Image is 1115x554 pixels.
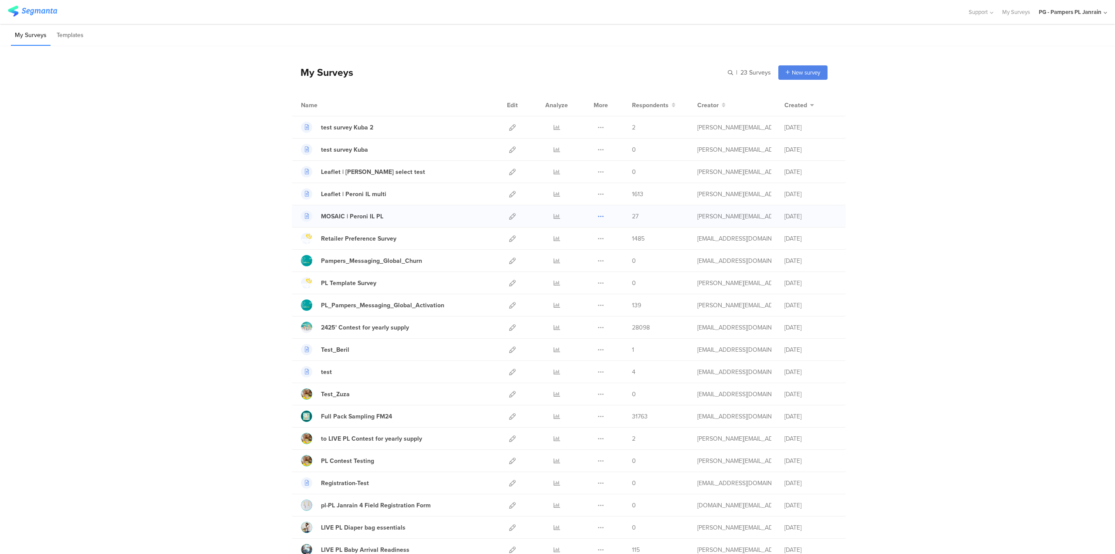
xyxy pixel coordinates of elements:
[301,366,332,377] a: test
[301,166,425,177] a: Leaflet | [PERSON_NAME] select test
[784,190,837,199] div: [DATE]
[321,345,349,354] div: Test_Beril
[301,277,376,289] a: PL Template Survey
[632,145,636,154] span: 0
[792,68,820,77] span: New survey
[784,367,837,377] div: [DATE]
[632,456,636,466] span: 0
[784,390,837,399] div: [DATE]
[632,279,636,288] span: 0
[632,434,635,443] span: 2
[697,345,771,354] div: burcak.b.1@pg.com
[697,101,719,110] span: Creator
[321,234,396,243] div: Retailer Preference Survey
[301,299,444,311] a: PL_Pampers_Messaging_Global_Activation
[321,367,332,377] div: test
[321,301,444,310] div: PL_Pampers_Messaging_Global_Activation
[632,501,636,510] span: 0
[697,412,771,421] div: horvathmolnar.s@pg.com
[301,211,383,222] a: MOSAIC | Peroni IL PL
[53,25,88,46] li: Templates
[301,477,369,489] a: Registration-Test
[503,94,522,116] div: Edit
[321,434,422,443] div: to LIVE PL Contest for yearly supply
[301,144,368,155] a: test survey Kuba
[697,301,771,310] div: riel@segmanta.com
[784,301,837,310] div: [DATE]
[321,123,373,132] div: test survey Kuba 2
[591,94,610,116] div: More
[735,68,739,77] span: |
[784,323,837,332] div: [DATE]
[301,122,373,133] a: test survey Kuba 2
[784,434,837,443] div: [DATE]
[321,145,368,154] div: test survey Kuba
[321,456,374,466] div: PL Contest Testing
[8,6,57,17] img: segmanta logo
[784,234,837,243] div: [DATE]
[784,123,837,132] div: [DATE]
[301,433,422,444] a: to LIVE PL Contest for yearly supply
[321,323,409,332] div: 2425' Contest for yearly supply
[697,145,771,154] div: roszko.j@pg.com
[292,65,353,80] div: My Surveys
[697,323,771,332] div: tomiczek.z@pg.com
[784,456,837,466] div: [DATE]
[697,523,771,532] div: ernazarova.y@pg.com
[321,167,425,177] div: Leaflet | Peroni Lang select test
[632,390,636,399] span: 0
[784,479,837,488] div: [DATE]
[321,212,383,221] div: MOSAIC | Peroni IL PL
[697,190,771,199] div: fritz.t@pg.com
[969,8,988,16] span: Support
[632,234,645,243] span: 1485
[301,500,431,511] a: pl-PL Janrain 4 Field Registration Form
[697,390,771,399] div: horvathmolnar.s@pg.com
[784,501,837,510] div: [DATE]
[632,523,636,532] span: 0
[301,455,374,466] a: PL Contest Testing
[697,456,771,466] div: tomas.rosenberg@proximity.cz
[784,256,837,265] div: [DATE]
[301,255,422,266] a: Pampers_Messaging_Global_Churn
[321,390,350,399] div: Test_Zuza
[301,322,409,333] a: 2425' Contest for yearly supply
[784,523,837,532] div: [DATE]
[321,279,376,288] div: PL Template Survey
[632,123,635,132] span: 2
[632,345,634,354] span: 1
[632,301,641,310] span: 139
[697,501,771,510] div: kehling.me@pg.com
[1039,8,1101,16] div: PG - Pampers PL Janrain
[632,323,650,332] span: 28098
[632,190,643,199] span: 1613
[632,101,669,110] span: Respondents
[697,479,771,488] div: faris.sheikhoossain@proximitybbdo.fr
[301,188,386,200] a: Leaflet | Peroni IL multi
[301,388,350,400] a: Test_Zuza
[321,479,369,488] div: Registration-Test
[740,68,771,77] span: 23 Surveys
[697,167,771,177] div: fritz.t@pg.com
[321,523,405,532] div: LIVE PL Diaper bag essentials
[632,256,636,265] span: 0
[544,94,570,116] div: Analyze
[321,501,431,510] div: pl-PL Janrain 4 Field Registration Form
[784,167,837,177] div: [DATE]
[697,123,771,132] div: roszko.j@pg.com
[632,101,676,110] button: Respondents
[697,234,771,243] div: lubinets.k@pg.com
[784,145,837,154] div: [DATE]
[697,256,771,265] div: support@segmanta.com
[697,101,726,110] button: Creator
[784,279,837,288] div: [DATE]
[784,412,837,421] div: [DATE]
[697,434,771,443] div: tomas.rosenberg@proximity.cz
[697,212,771,221] div: fritz.t@pg.com
[632,479,636,488] span: 0
[321,190,386,199] div: Leaflet | Peroni IL multi
[301,522,405,533] a: LIVE PL Diaper bag essentials
[632,367,635,377] span: 4
[11,25,51,46] li: My Surveys
[321,412,392,421] div: Full Pack Sampling FM24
